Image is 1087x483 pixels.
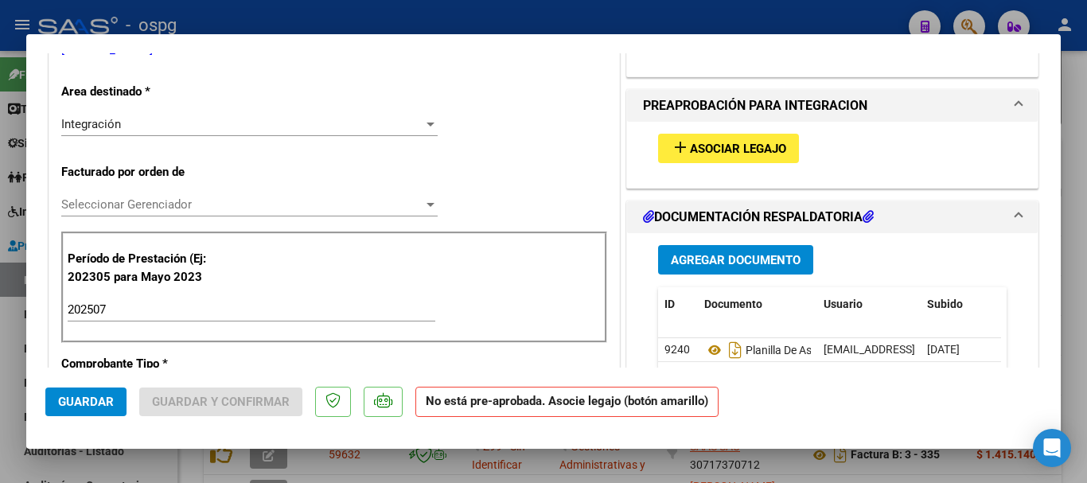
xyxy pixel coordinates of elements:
div: PREAPROBACIÓN PARA INTEGRACION [627,122,1038,188]
p: Area destinado * [61,83,225,101]
span: Guardar [58,395,114,409]
span: ID [664,298,675,310]
mat-icon: add [671,138,690,157]
mat-expansion-panel-header: DOCUMENTACIÓN RESPALDATORIA [627,201,1038,233]
span: Planilla De Asisencia [704,344,846,356]
datatable-header-cell: Acción [1000,287,1080,321]
button: Asociar Legajo [658,134,799,163]
i: Descargar documento [725,337,746,363]
p: Comprobante Tipo * [61,355,225,373]
span: Usuario [824,298,863,310]
div: Open Intercom Messenger [1033,429,1071,467]
span: Documento [704,298,762,310]
button: Guardar y Confirmar [139,388,302,416]
datatable-header-cell: Usuario [817,287,921,321]
span: Asociar Legajo [690,142,786,156]
h1: DOCUMENTACIÓN RESPALDATORIA [643,208,874,227]
span: [DATE] [927,343,960,356]
datatable-header-cell: ID [658,287,698,321]
span: Guardar y Confirmar [152,395,290,409]
button: Agregar Documento [658,245,813,275]
p: Período de Prestación (Ej: 202305 para Mayo 2023 [68,250,228,286]
mat-expansion-panel-header: PREAPROBACIÓN PARA INTEGRACION [627,90,1038,122]
strong: No está pre-aprobada. Asocie legajo (botón amarillo) [415,387,719,418]
span: Integración [61,117,121,131]
datatable-header-cell: Documento [698,287,817,321]
span: Agregar Documento [671,253,801,267]
h1: PREAPROBACIÓN PARA INTEGRACION [643,96,867,115]
button: Guardar [45,388,127,416]
datatable-header-cell: Subido [921,287,1000,321]
span: 9240 [664,343,690,356]
p: Facturado por orden de [61,163,225,181]
span: Subido [927,298,963,310]
span: Seleccionar Gerenciador [61,197,423,212]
